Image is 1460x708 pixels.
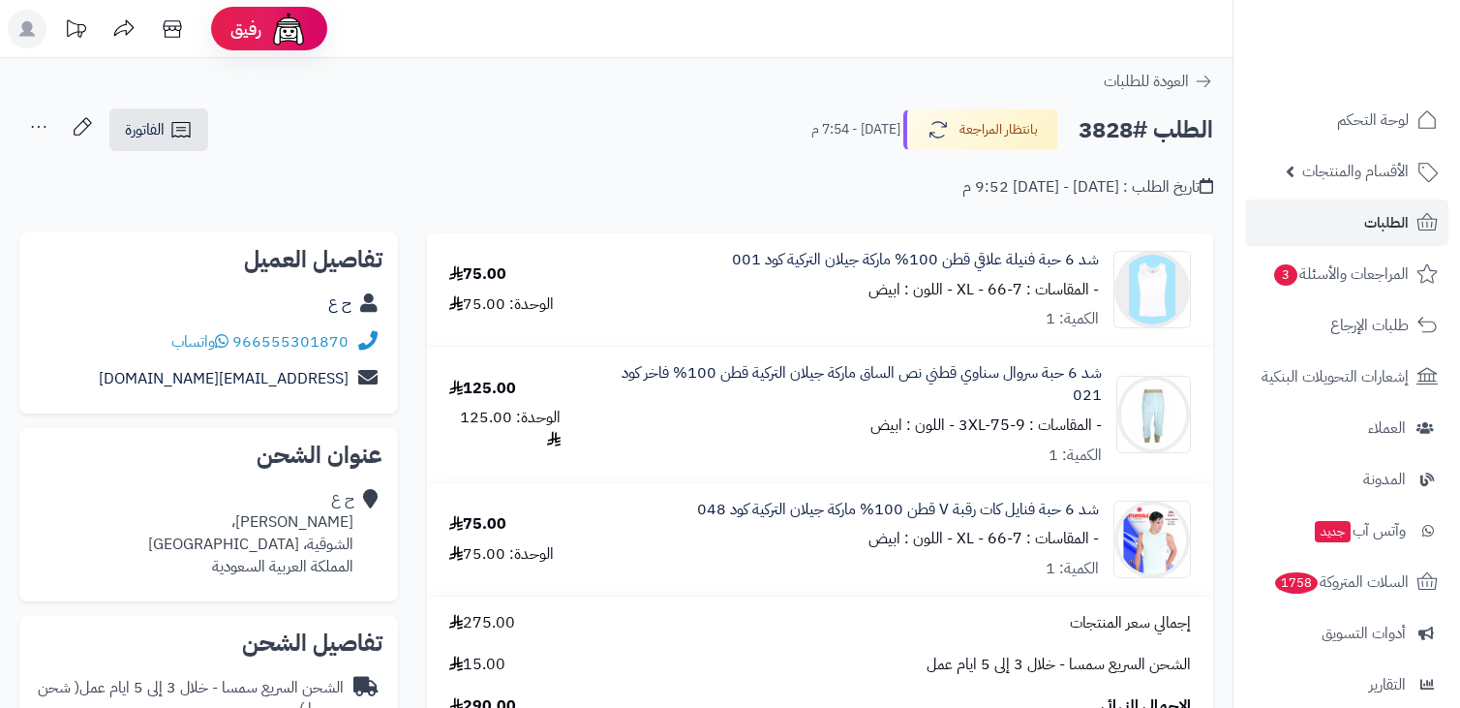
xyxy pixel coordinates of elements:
a: الطلبات [1245,200,1448,246]
img: ai-face.png [269,10,308,48]
span: إشعارات التحويلات البنكية [1262,363,1409,390]
span: المدونة [1363,466,1406,493]
small: - اللون : ابيض [870,414,955,437]
a: [EMAIL_ADDRESS][DOMAIN_NAME] [99,367,349,390]
span: أدوات التسويق [1322,620,1406,647]
span: طلبات الإرجاع [1330,312,1409,339]
span: 3 [1274,264,1297,286]
a: واتساب [171,330,228,354]
a: العملاء [1245,405,1448,451]
a: ح ع [328,292,350,316]
span: 1758 [1275,572,1318,594]
span: الطلبات [1364,209,1409,236]
a: 966555301870 [232,330,349,354]
span: العملاء [1368,415,1406,442]
span: العودة للطلبات [1104,70,1189,93]
small: - المقاسات : XL - 66-7 [957,278,1099,301]
span: لوحة التحكم [1337,107,1409,134]
a: العودة للطلبات [1104,70,1213,93]
a: لوحة التحكم [1245,97,1448,143]
a: إشعارات التحويلات البنكية [1245,354,1448,400]
a: المراجعات والأسئلة3 [1245,251,1448,297]
a: طلبات الإرجاع [1245,302,1448,349]
a: المدونة [1245,456,1448,503]
img: 1755161619-021-1-90x90.jpg [1117,376,1190,453]
span: التقارير [1369,671,1406,698]
span: 15.00 [449,654,505,676]
div: 75.00 [449,513,506,536]
h2: الطلب #3828 [1079,110,1213,150]
span: المراجعات والأسئلة [1272,261,1409,288]
span: رفيق [230,17,261,41]
span: جديد [1315,521,1351,542]
div: الوحدة: 125.00 [449,407,561,451]
small: - المقاسات : XL - 66-7 [957,527,1099,550]
span: وآتس آب [1313,517,1406,544]
a: أدوات التسويق [1245,610,1448,657]
a: التقارير [1245,662,1448,708]
span: الفاتورة [125,118,165,141]
div: 75.00 [449,263,506,286]
small: - المقاسات : 3XL-75-9 [958,414,1102,437]
div: الوحدة: 75.00 [449,543,554,566]
small: [DATE] - 7:54 م [811,120,900,139]
img: logo-2.png [1328,54,1442,95]
div: تاريخ الطلب : [DATE] - [DATE] 9:52 م [962,176,1213,199]
img: 1755158332-001-1%20(1)-90x90.png [1114,251,1190,328]
a: شد 6 حبة سروال سناوي قطني نص الساق ماركة جيلان التركية قطن 100% فاخر كود 021 [605,362,1101,407]
small: - اللون : ابيض [868,278,953,301]
button: بانتظار المراجعة [903,109,1058,150]
a: الفاتورة [109,108,208,151]
div: الكمية: 1 [1046,558,1099,580]
a: شد 6 حبة فنيلة علاقي قطن 100% ماركة جيلان التركية كود 001 [732,249,1099,271]
a: تحديثات المنصة [51,10,100,53]
span: السلات المتروكة [1273,569,1409,596]
a: السلات المتروكة1758 [1245,559,1448,605]
div: الوحدة: 75.00 [449,293,554,316]
img: 1755163928-048-1%20(3)-90x90.jpg [1114,501,1190,578]
span: 275.00 [449,612,515,634]
div: 125.00 [449,378,516,400]
h2: تفاصيل العميل [35,248,382,271]
a: شد 6 حبة فنايل كات رقبة V قطن 100% ماركة جيلان التركية كود 048 [697,499,1099,521]
div: ح ع [PERSON_NAME]، الشوقية، [GEOGRAPHIC_DATA] المملكة العربية السعودية [148,489,353,577]
span: إجمالي سعر المنتجات [1070,612,1191,634]
small: - اللون : ابيض [868,527,953,550]
div: الكمية: 1 [1046,308,1099,330]
a: وآتس آبجديد [1245,508,1448,554]
span: الشحن السريع سمسا - خلال 3 إلى 5 ايام عمل [927,654,1191,676]
div: الكمية: 1 [1049,445,1102,467]
h2: تفاصيل الشحن [35,631,382,655]
h2: عنوان الشحن [35,444,382,467]
span: الأقسام والمنتجات [1302,158,1409,185]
